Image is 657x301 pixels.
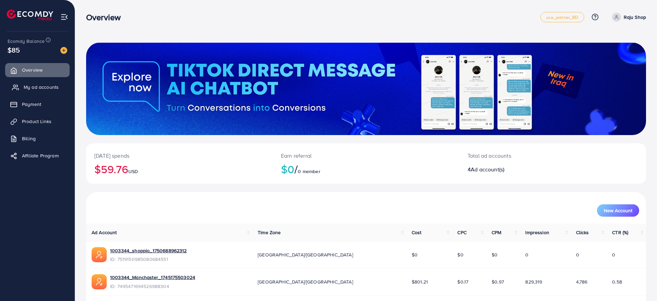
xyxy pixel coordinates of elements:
a: 1003344_Manchaster_1745175503024 [110,274,195,281]
span: My ad accounts [24,84,59,91]
span: Payment [22,101,41,108]
span: $85 [8,45,20,55]
span: $0 [457,251,463,258]
span: $801.21 [412,278,428,285]
a: 1003344_shoppio_1750688962312 [110,247,187,254]
span: 0 [576,251,579,258]
span: 0.58 [612,278,622,285]
span: Impression [525,229,549,236]
a: My ad accounts [5,80,70,94]
h2: $59.76 [94,162,265,176]
img: image [60,47,67,54]
span: ID: 7519150985080684551 [110,256,187,263]
img: menu [60,13,68,21]
span: 0 [612,251,615,258]
span: $0 [412,251,418,258]
span: Product Links [22,118,51,125]
span: Ecomdy Balance [8,38,45,45]
p: Total ad accounts [468,152,591,160]
span: 829,319 [525,278,542,285]
span: USD [128,168,138,175]
p: [DATE] spends [94,152,265,160]
img: ic-ads-acc.e4c84228.svg [92,247,107,262]
a: Payment [5,97,70,111]
span: ID: 7495471694526988304 [110,283,195,290]
span: 0 [525,251,528,258]
img: ic-ads-acc.e4c84228.svg [92,274,107,289]
span: / [294,161,298,177]
span: Time Zone [258,229,281,236]
a: uce_partner_BD [540,12,584,22]
span: [GEOGRAPHIC_DATA]/[GEOGRAPHIC_DATA] [258,251,353,258]
a: Raju Shop [609,13,646,22]
h2: 4 [468,166,591,173]
p: Earn referral [281,152,451,160]
span: Ad account(s) [471,166,504,173]
span: CPC [457,229,466,236]
span: [GEOGRAPHIC_DATA]/[GEOGRAPHIC_DATA] [258,278,353,285]
a: Affiliate Program [5,149,70,162]
span: Affiliate Program [22,152,59,159]
h3: Overview [86,12,126,22]
button: New Account [597,204,639,217]
span: 4,786 [576,278,588,285]
span: Billing [22,135,36,142]
span: CPM [492,229,501,236]
span: $0.17 [457,278,468,285]
img: logo [7,10,53,20]
span: Overview [22,67,43,73]
a: Overview [5,63,70,77]
span: Clicks [576,229,589,236]
h2: $0 [281,162,451,176]
span: New Account [604,208,632,213]
a: Billing [5,132,70,145]
span: $0 [492,251,497,258]
span: 0 member [298,168,320,175]
span: $0.97 [492,278,504,285]
span: Ad Account [92,229,117,236]
span: Cost [412,229,422,236]
span: CTR (%) [612,229,628,236]
span: uce_partner_BD [546,15,578,20]
a: Product Links [5,115,70,128]
p: Raju Shop [624,13,646,21]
